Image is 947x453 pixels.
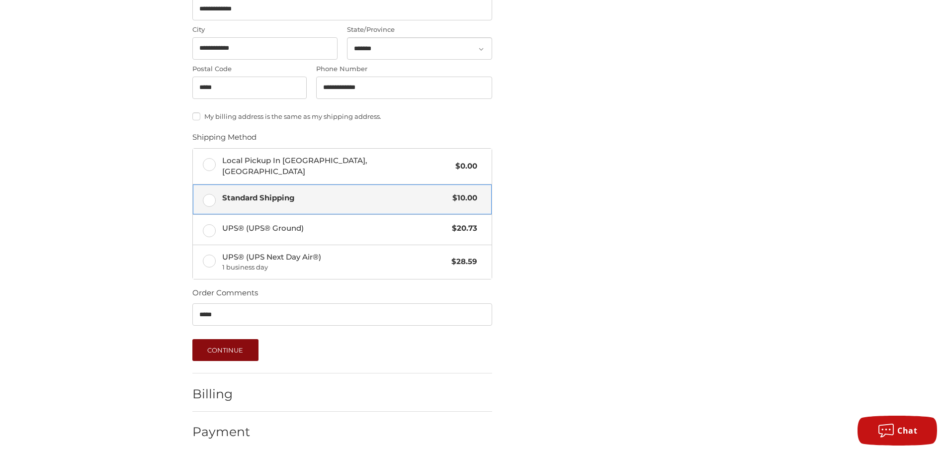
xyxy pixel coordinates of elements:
[450,161,477,172] span: $0.00
[897,425,917,436] span: Chat
[192,25,338,35] label: City
[446,256,477,268] span: $28.59
[192,64,307,74] label: Postal Code
[192,339,258,361] button: Continue
[447,192,477,204] span: $10.00
[222,263,447,272] span: 1 business day
[222,155,451,178] span: Local Pickup In [GEOGRAPHIC_DATA], [GEOGRAPHIC_DATA]
[222,223,447,234] span: UPS® (UPS® Ground)
[447,223,477,234] span: $20.73
[192,424,251,440] h2: Payment
[858,416,937,446] button: Chat
[222,192,448,204] span: Standard Shipping
[222,252,447,272] span: UPS® (UPS Next Day Air®)
[192,287,258,303] legend: Order Comments
[347,25,492,35] label: State/Province
[192,386,251,402] h2: Billing
[192,132,257,148] legend: Shipping Method
[192,112,492,120] label: My billing address is the same as my shipping address.
[316,64,492,74] label: Phone Number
